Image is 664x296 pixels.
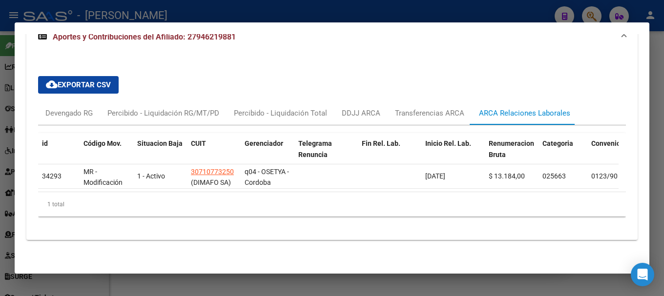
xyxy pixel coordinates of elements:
span: Aportes y Contribuciones del Afiliado: 27946219881 [53,32,236,41]
span: [DATE] [425,172,445,180]
span: $ 13.184,00 [489,172,525,180]
datatable-header-cell: Categoria [539,133,587,176]
datatable-header-cell: Gerenciador [241,133,294,176]
span: id [42,139,48,147]
div: Aportes y Contribuciones del Afiliado: 27946219881 [26,53,638,240]
span: Situacion Baja [137,139,183,147]
datatable-header-cell: Código Mov. [80,133,133,176]
datatable-header-cell: Fin Rel. Lab. [358,133,421,176]
div: 1 total [38,192,626,217]
span: Exportar CSV [46,80,111,89]
span: 0123/90 [591,172,618,180]
mat-expansion-panel-header: Aportes y Contribuciones del Afiliado: 27946219881 [26,21,638,53]
span: Inicio Rel. Lab. [425,139,471,147]
mat-icon: cloud_download [46,79,58,90]
datatable-header-cell: Convenio [587,133,636,176]
button: Exportar CSV [38,76,119,94]
div: ARCA Relaciones Laborales [479,108,570,118]
span: q04 - OSETYA - Cordoba [245,168,289,187]
datatable-header-cell: id [38,133,80,176]
span: Categoria [542,139,573,147]
div: Percibido - Liquidación Total [234,108,327,118]
div: Open Intercom Messenger [631,263,654,286]
span: CUIT [191,139,206,147]
span: Convenio [591,139,621,147]
span: Gerenciador [245,139,283,147]
span: (DIMAFO SA) [191,178,231,186]
span: Telegrama Renuncia [298,139,332,158]
div: Percibido - Liquidación RG/MT/PD [107,108,219,118]
datatable-header-cell: Situacion Baja [133,133,187,176]
div: Devengado RG [45,108,93,118]
span: Renumeracion Bruta [489,139,534,158]
span: 30710773250 [191,168,234,176]
datatable-header-cell: Inicio Rel. Lab. [421,133,485,176]
div: Transferencias ARCA [395,108,464,118]
datatable-header-cell: Telegrama Renuncia [294,133,358,176]
datatable-header-cell: Renumeracion Bruta [485,133,539,176]
span: MR - Modificación de datos en la relación CUIT –CUIL [83,168,129,220]
span: 1 - Activo [137,172,165,180]
span: Código Mov. [83,139,122,147]
div: DDJJ ARCA [342,108,380,118]
span: 025663 [542,172,566,180]
span: Fin Rel. Lab. [362,139,400,147]
span: 34293 [42,172,62,180]
datatable-header-cell: CUIT [187,133,241,176]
